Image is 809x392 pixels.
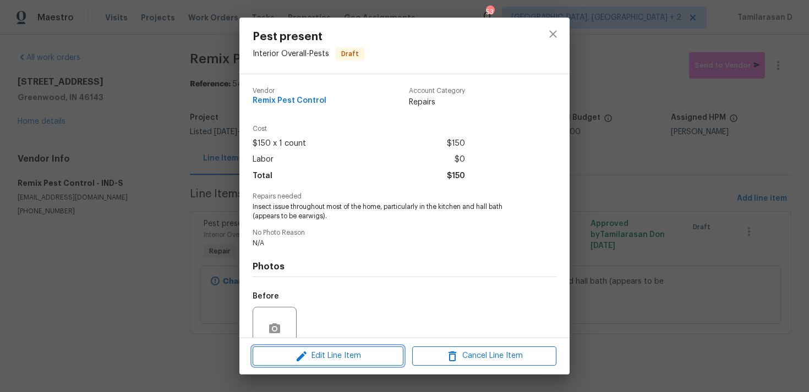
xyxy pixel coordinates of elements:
span: Vendor [253,87,326,95]
span: $0 [455,152,465,168]
span: $150 x 1 count [253,136,306,152]
span: Insect issue throughout most of the home, particularly in the kitchen and hall bath (appears to b... [253,202,526,221]
span: Total [253,168,272,184]
span: $150 [447,168,465,184]
span: Repairs [409,97,465,108]
h5: Before [253,292,279,300]
span: Labor [253,152,274,168]
span: $150 [447,136,465,152]
span: Interior Overall - Pests [253,50,329,58]
span: Cost [253,125,465,132]
span: Cancel Line Item [416,349,553,363]
span: Account Category [409,87,465,95]
span: No Photo Reason [253,229,556,236]
span: Edit Line Item [256,349,400,363]
span: Draft [337,48,363,59]
span: N/A [253,239,526,248]
button: Cancel Line Item [412,346,556,366]
span: Pest present [253,31,364,43]
div: 53 [486,7,494,18]
button: close [540,21,566,47]
h4: Photos [253,261,556,272]
button: Edit Line Item [253,346,403,366]
span: Repairs needed [253,193,556,200]
span: Remix Pest Control [253,97,326,105]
